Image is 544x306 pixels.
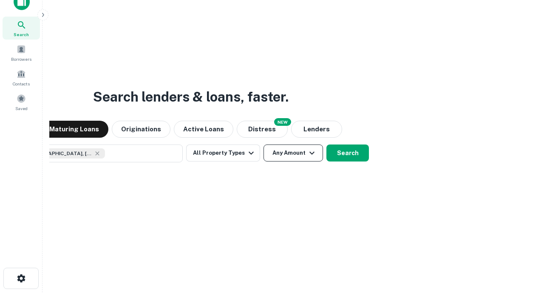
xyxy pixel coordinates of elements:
span: Saved [15,105,28,112]
a: Saved [3,91,40,113]
span: Search [14,31,29,38]
button: All Property Types [186,144,260,161]
span: Borrowers [11,56,31,62]
span: [GEOGRAPHIC_DATA], [GEOGRAPHIC_DATA], [GEOGRAPHIC_DATA] [28,150,92,157]
button: [GEOGRAPHIC_DATA], [GEOGRAPHIC_DATA], [GEOGRAPHIC_DATA] [13,144,183,162]
button: Lenders [291,121,342,138]
button: Originations [112,121,170,138]
a: Borrowers [3,41,40,64]
iframe: Chat Widget [501,238,544,279]
button: Search distressed loans with lien and other non-mortgage details. [237,121,288,138]
button: Active Loans [174,121,233,138]
button: Maturing Loans [40,121,108,138]
div: NEW [274,118,291,126]
a: Contacts [3,66,40,89]
h3: Search lenders & loans, faster. [93,87,289,107]
span: Contacts [13,80,30,87]
button: Any Amount [263,144,323,161]
button: Search [326,144,369,161]
a: Search [3,17,40,40]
